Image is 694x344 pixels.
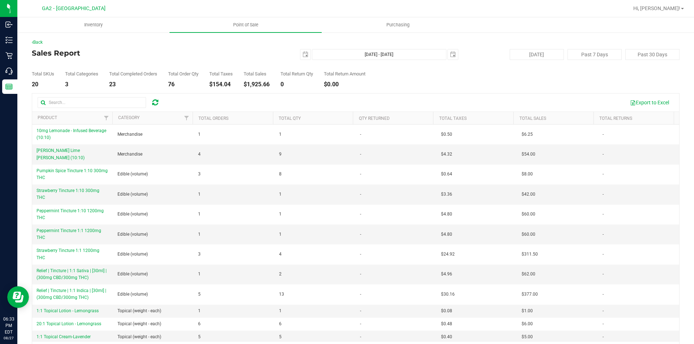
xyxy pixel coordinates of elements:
[522,171,533,178] span: $8.00
[522,131,533,138] span: $6.25
[522,211,535,218] span: $60.00
[360,131,361,138] span: -
[322,17,474,32] a: Purchasing
[603,191,604,198] span: -
[603,231,604,238] span: -
[441,291,455,298] span: $30.16
[198,116,228,121] a: Total Orders
[279,334,282,340] span: 5
[5,68,13,75] inline-svg: Call Center
[360,231,361,238] span: -
[117,231,148,238] span: Edible (volume)
[360,334,361,340] span: -
[522,151,535,158] span: $54.00
[279,116,301,121] a: Total Qty
[198,291,201,298] span: 5
[279,211,282,218] span: 1
[198,334,201,340] span: 5
[109,71,157,76] div: Total Completed Orders
[522,321,533,327] span: $6.00
[360,308,361,314] span: -
[522,291,538,298] span: $377.00
[37,228,101,240] span: Peppermint Tincture 1:1 1200mg THC
[117,191,148,198] span: Edible (volume)
[280,71,313,76] div: Total Return Qty
[37,321,101,326] span: 20:1 Topical Lotion - Lemongrass
[65,82,98,87] div: 3
[279,321,282,327] span: 6
[32,40,43,45] a: Back
[603,171,604,178] span: -
[17,17,170,32] a: Inventory
[37,268,107,280] span: Relief | Tincture | 1:1 Sativa | [30ml] | (300mg CBD/300mg THC)
[633,5,680,11] span: Hi, [PERSON_NAME]!
[37,248,99,260] span: Strawberry Tincture 1:1 1200mg THC
[441,334,452,340] span: $0.40
[522,251,538,258] span: $311.50
[74,22,112,28] span: Inventory
[198,211,201,218] span: 1
[3,335,14,341] p: 08/27
[117,211,148,218] span: Edible (volume)
[5,52,13,59] inline-svg: Retail
[625,49,680,60] button: Past 30 Days
[360,171,361,178] span: -
[209,82,233,87] div: $154.04
[441,131,452,138] span: $0.50
[32,82,54,87] div: 20
[117,321,161,327] span: Topical (weight - each)
[279,231,282,238] span: 1
[117,251,148,258] span: Edible (volume)
[198,171,201,178] span: 3
[522,191,535,198] span: $42.00
[244,82,270,87] div: $1,925.66
[603,334,604,340] span: -
[519,116,546,121] a: Total Sales
[279,251,282,258] span: 4
[117,291,148,298] span: Edible (volume)
[37,208,104,220] span: Peppermint Tincture 1:10 1200mg THC
[510,49,564,60] button: [DATE]
[5,83,13,90] inline-svg: Reports
[603,151,604,158] span: -
[603,308,604,314] span: -
[37,308,99,313] span: 1:1 Topical Lotion - Lemongrass
[360,211,361,218] span: -
[300,49,310,60] span: select
[168,71,198,76] div: Total Order Qty
[279,308,282,314] span: 1
[198,321,201,327] span: 6
[38,97,146,108] input: Search...
[439,116,467,121] a: Total Taxes
[603,271,604,278] span: -
[279,191,282,198] span: 1
[567,49,622,60] button: Past 7 Days
[441,151,452,158] span: $4.32
[198,308,201,314] span: 1
[65,71,98,76] div: Total Categories
[5,36,13,44] inline-svg: Inventory
[198,191,201,198] span: 1
[117,308,161,314] span: Topical (weight - each)
[32,49,248,57] h4: Sales Report
[599,116,632,121] a: Total Returns
[279,171,282,178] span: 8
[32,71,54,76] div: Total SKUs
[198,271,201,278] span: 1
[223,22,268,28] span: Point of Sale
[522,271,535,278] span: $62.00
[117,131,142,138] span: Merchandise
[441,231,452,238] span: $4.80
[117,271,148,278] span: Edible (volume)
[441,171,452,178] span: $0.64
[603,251,604,258] span: -
[168,82,198,87] div: 76
[100,112,112,124] a: Filter
[42,5,106,12] span: GA2 - [GEOGRAPHIC_DATA]
[198,251,201,258] span: 3
[448,49,458,60] span: select
[37,288,106,300] span: Relief | Tincture | 1:1 Indica | [30ml] | (300mg CBD/300mg THC)
[603,321,604,327] span: -
[603,291,604,298] span: -
[37,168,108,180] span: Pumpkin Spice Tincture 1:10 300mg THC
